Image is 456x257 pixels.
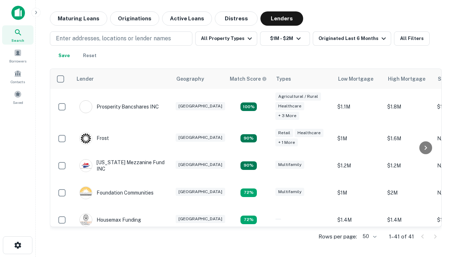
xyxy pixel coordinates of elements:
div: Foundation Communities [79,186,154,199]
td: $1.2M [334,152,384,179]
div: Matching Properties: 4, hasApolloMatch: undefined [240,188,257,197]
td: $1M [334,125,384,152]
button: Lenders [260,11,303,26]
img: picture [80,160,92,172]
div: Housemax Funding [79,213,141,226]
div: [GEOGRAPHIC_DATA] [176,102,225,110]
th: Geography [172,69,226,89]
div: + 1 more [275,138,298,147]
a: Search [2,25,33,45]
a: Contacts [2,67,33,86]
td: $1.4M [384,206,434,233]
a: Borrowers [2,46,33,65]
div: Low Mortgage [338,75,373,83]
iframe: Chat Widget [420,200,456,234]
div: High Mortgage [388,75,425,83]
img: picture [80,214,92,226]
button: All Property Types [195,31,257,46]
td: $1M [334,179,384,206]
div: Originated Last 6 Months [318,34,388,43]
span: Saved [13,100,23,105]
div: Matching Properties: 4, hasApolloMatch: undefined [240,216,257,224]
span: Search [11,37,24,43]
button: Originated Last 6 Months [313,31,391,46]
div: Lender [77,75,94,83]
div: Types [276,75,291,83]
div: [GEOGRAPHIC_DATA] [176,215,225,223]
td: $2M [384,179,434,206]
th: Low Mortgage [334,69,384,89]
button: Maturing Loans [50,11,107,26]
button: Distress [215,11,258,26]
th: Capitalize uses an advanced AI algorithm to match your search with the best lender. The match sco... [226,69,272,89]
button: Reset [78,49,101,63]
div: [GEOGRAPHIC_DATA] [176,133,225,142]
button: All Filters [394,31,430,46]
th: Types [272,69,334,89]
td: $1.6M [384,125,434,152]
span: Borrowers [9,58,26,64]
th: Lender [72,69,172,89]
div: Agricultural / Rural [275,92,321,101]
div: Geography [176,75,204,83]
div: Frost [79,132,109,145]
div: Matching Properties: 10, hasApolloMatch: undefined [240,102,257,111]
td: $1.8M [384,89,434,125]
td: $1.2M [384,152,434,179]
img: picture [80,101,92,113]
div: Matching Properties: 5, hasApolloMatch: undefined [240,134,257,143]
p: Enter addresses, locations or lender names [56,34,171,43]
div: [US_STATE] Mezzanine Fund INC [79,159,165,172]
div: Multifamily [275,161,304,169]
div: Matching Properties: 5, hasApolloMatch: undefined [240,161,257,170]
div: Healthcare [275,102,304,110]
button: $1M - $2M [260,31,310,46]
img: picture [80,132,92,145]
p: 1–41 of 41 [389,232,414,241]
div: [GEOGRAPHIC_DATA] [176,188,225,196]
th: High Mortgage [384,69,434,89]
p: Rows per page: [318,232,357,241]
span: Contacts [11,79,25,85]
button: Enter addresses, locations or lender names [50,31,192,46]
td: $1.1M [334,89,384,125]
h6: Match Score [230,75,265,83]
img: picture [80,187,92,199]
a: Saved [2,87,33,107]
div: Retail [275,129,293,137]
div: Capitalize uses an advanced AI algorithm to match your search with the best lender. The match sco... [230,75,267,83]
div: Multifamily [275,188,304,196]
div: Healthcare [295,129,323,137]
button: Active Loans [162,11,212,26]
td: $1.4M [334,206,384,233]
div: [GEOGRAPHIC_DATA] [176,161,225,169]
button: Save your search to get updates of matches that match your search criteria. [53,49,76,63]
div: 50 [360,231,378,242]
img: capitalize-icon.png [11,6,25,20]
div: Prosperity Bancshares INC [79,100,159,113]
button: Originations [110,11,159,26]
div: + 3 more [275,112,299,120]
